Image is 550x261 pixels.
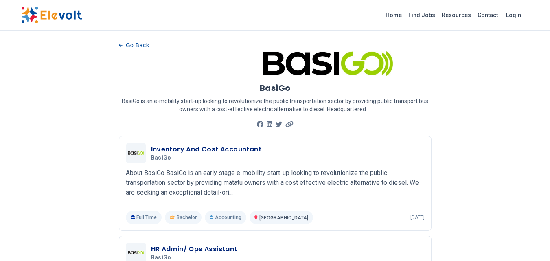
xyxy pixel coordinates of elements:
[151,154,171,162] span: BasiGo
[260,82,291,94] h1: BasiGo
[205,211,246,224] p: Accounting
[151,244,237,254] h3: HR Admin/ Ops Assistant
[438,9,474,22] a: Resources
[263,51,393,76] img: BasiGo
[119,39,149,51] button: Go Back
[177,214,197,221] span: Bachelor
[128,251,144,254] img: BasiGo
[405,9,438,22] a: Find Jobs
[119,97,432,113] p: BasiGo is an e-mobility start-up looking to revolutionize the public transportation sector by pro...
[259,215,308,221] span: [GEOGRAPHIC_DATA]
[126,211,162,224] p: Full Time
[501,7,526,23] a: Login
[126,168,425,197] p: About BasiGo BasiGo is an early stage e-mobility start-up looking to revolutionize the public tra...
[128,151,144,155] img: BasiGo
[474,9,501,22] a: Contact
[21,7,82,24] img: Elevolt
[382,9,405,22] a: Home
[151,145,262,154] h3: Inventory And Cost Accountant
[126,143,425,224] a: BasiGoInventory And Cost AccountantBasiGoAbout BasiGo BasiGo is an early stage e-mobility start-u...
[410,214,425,221] p: [DATE]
